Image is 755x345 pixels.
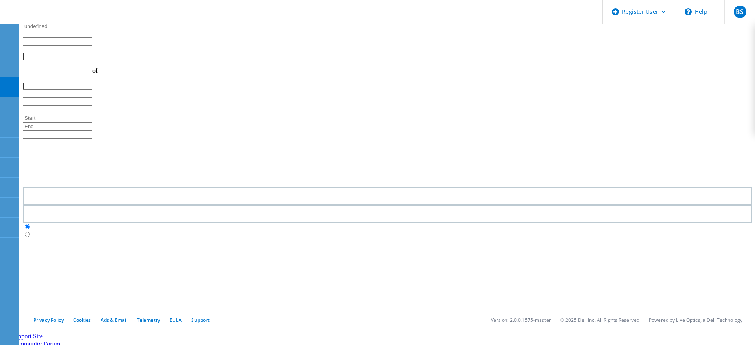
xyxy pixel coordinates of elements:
li: © 2025 Dell Inc. All Rights Reserved [560,317,639,323]
input: End [23,122,92,130]
a: Telemetry [137,317,160,323]
svg: \n [685,8,692,15]
span: BS [736,9,744,15]
li: Version: 2.0.0.1575-master [491,317,551,323]
div: | [23,53,752,60]
span: of [92,67,98,74]
a: Support [191,317,210,323]
a: EULA [169,317,182,323]
li: Powered by Live Optics, a Dell Technology [649,317,742,323]
div: | [23,82,752,89]
a: Ads & Email [101,317,127,323]
a: Support Site [11,333,43,339]
a: Cookies [73,317,91,323]
input: Start [23,114,92,122]
input: undefined [23,22,92,30]
a: Privacy Policy [33,317,64,323]
a: Live Optics Dashboard [8,15,92,22]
